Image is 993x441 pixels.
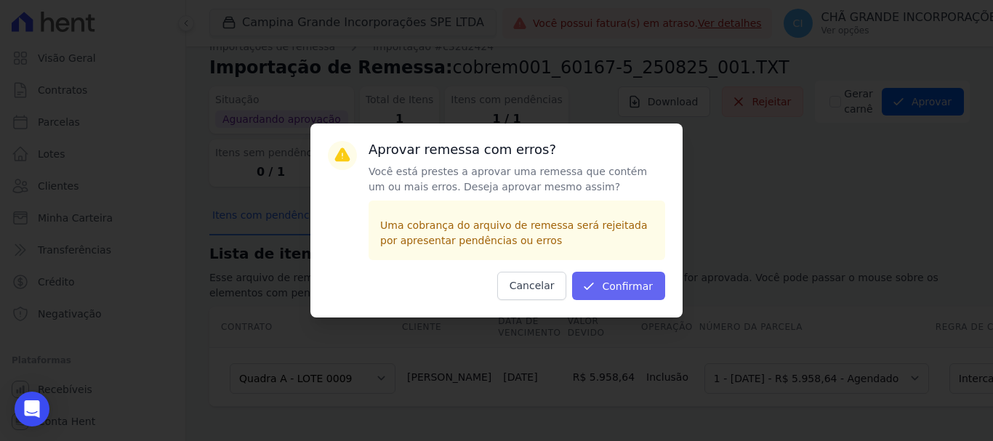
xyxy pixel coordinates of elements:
div: Open Intercom Messenger [15,392,49,426]
p: Uma cobrança do arquivo de remessa será rejeitada por apresentar pendências ou erros [380,218,654,248]
button: Cancelar [497,272,567,300]
button: Confirmar [572,272,665,300]
h3: Aprovar remessa com erros? [369,141,665,158]
p: Você está prestes a aprovar uma remessa que contém um ou mais erros. Deseja aprovar mesmo assim? [369,164,665,195]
